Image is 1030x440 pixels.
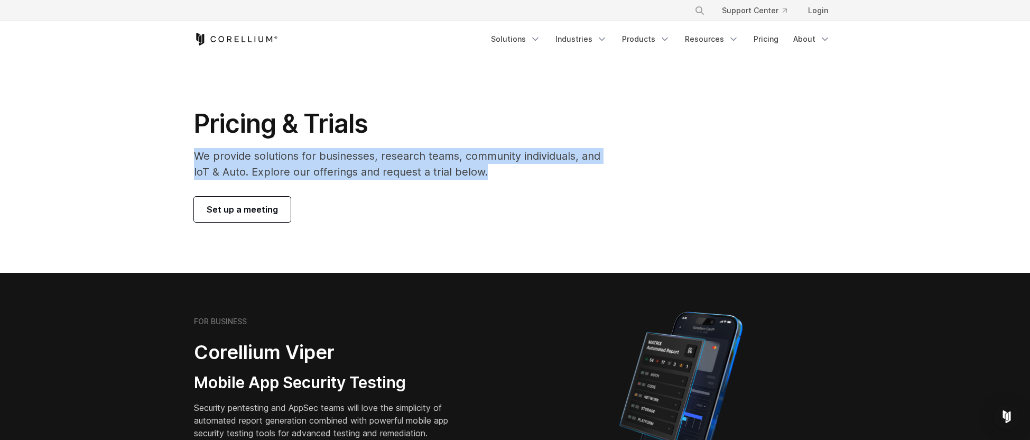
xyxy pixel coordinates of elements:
[682,1,837,20] div: Navigation Menu
[194,401,465,439] p: Security pentesting and AppSec teams will love the simplicity of automated report generation comb...
[549,30,614,49] a: Industries
[194,33,278,45] a: Corellium Home
[194,108,615,140] h1: Pricing & Trials
[787,30,837,49] a: About
[690,1,709,20] button: Search
[194,317,247,326] h6: FOR BUSINESS
[679,30,745,49] a: Resources
[194,197,291,222] a: Set up a meeting
[713,1,795,20] a: Support Center
[194,148,615,180] p: We provide solutions for businesses, research teams, community individuals, and IoT & Auto. Explo...
[207,203,278,216] span: Set up a meeting
[194,373,465,393] h3: Mobile App Security Testing
[485,30,547,49] a: Solutions
[485,30,837,49] div: Navigation Menu
[800,1,837,20] a: Login
[194,341,465,364] h2: Corellium Viper
[994,404,1019,429] div: Open Intercom Messenger
[616,30,676,49] a: Products
[747,30,785,49] a: Pricing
